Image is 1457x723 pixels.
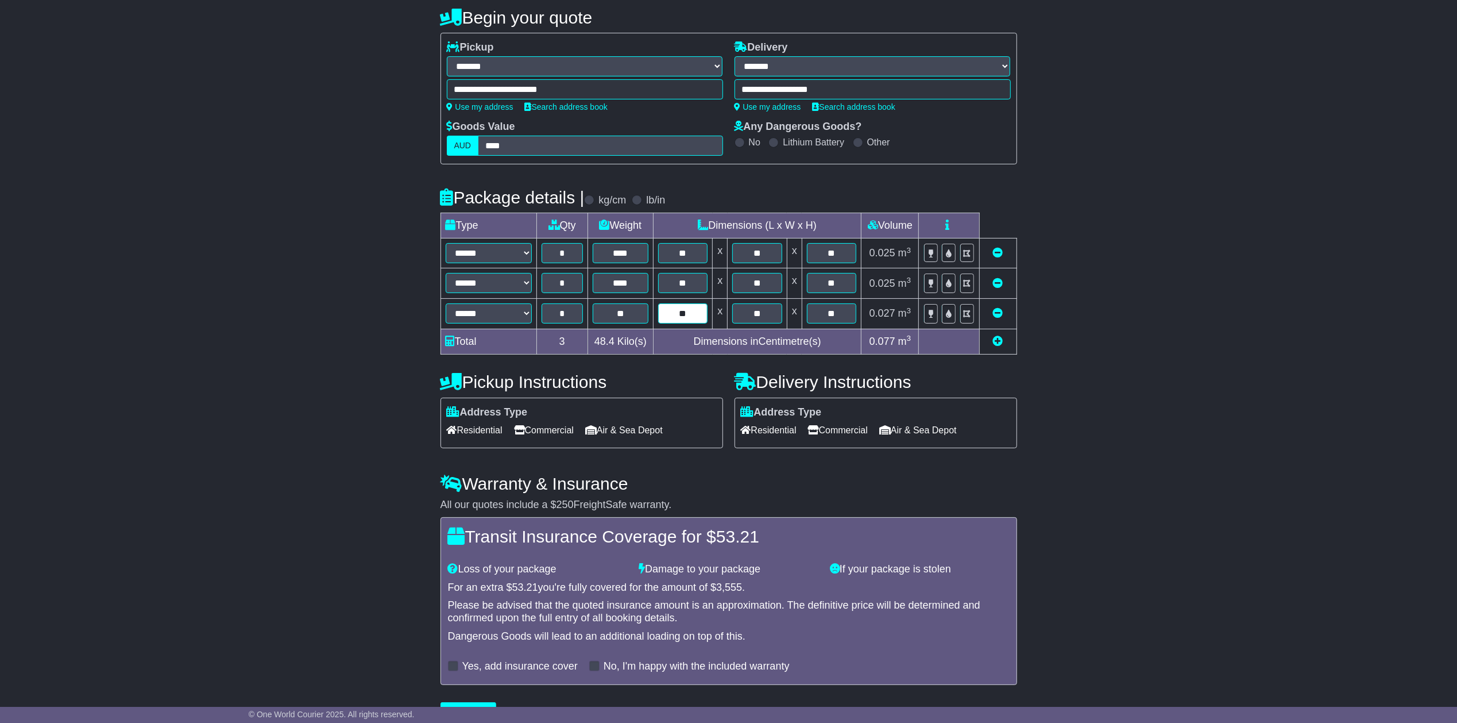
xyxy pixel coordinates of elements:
span: 0.025 [869,247,895,259]
span: m [898,278,911,289]
label: Yes, add insurance cover [462,660,578,673]
td: x [713,239,728,268]
span: Residential [447,421,503,439]
span: Air & Sea Depot [585,421,663,439]
label: Any Dangerous Goods? [735,121,862,133]
a: Search address book [525,102,608,111]
a: Search address book [813,102,895,111]
td: Dimensions in Centimetre(s) [653,329,861,354]
a: Remove this item [993,307,1003,319]
label: Delivery [735,41,788,54]
span: 3,555 [716,582,742,593]
td: Type [440,213,536,239]
h4: Warranty & Insurance [440,474,1017,493]
label: Pickup [447,41,494,54]
td: Kilo(s) [588,329,653,354]
td: Volume [861,213,919,239]
label: kg/cm [598,194,626,207]
td: x [787,268,802,299]
label: No, I'm happy with the included warranty [604,660,790,673]
div: Loss of your package [442,563,633,576]
span: 53.21 [512,582,538,593]
sup: 3 [907,306,911,315]
span: Residential [741,421,797,439]
td: Total [440,329,536,354]
div: Please be advised that the quoted insurance amount is an approximation. The definitive price will... [448,599,1010,624]
label: AUD [447,136,479,156]
td: x [713,268,728,299]
sup: 3 [907,276,911,284]
div: Damage to your package [633,563,824,576]
a: Add new item [993,336,1003,347]
td: Dimensions (L x W x H) [653,213,861,239]
button: Get Quotes [440,702,497,722]
div: For an extra $ you're fully covered for the amount of $ . [448,582,1010,594]
td: x [787,239,802,268]
h4: Package details | [440,188,585,207]
div: All our quotes include a $ FreightSafe warranty. [440,499,1017,512]
label: No [749,137,760,148]
div: Dangerous Goods will lead to an additional loading on top of this. [448,630,1010,643]
td: x [713,299,728,329]
span: Commercial [514,421,574,439]
label: Goods Value [447,121,515,133]
label: Address Type [741,406,822,419]
h4: Begin your quote [440,8,1017,27]
td: 3 [536,329,588,354]
span: 0.027 [869,307,895,319]
span: © One World Courier 2025. All rights reserved. [249,710,415,719]
sup: 3 [907,246,911,255]
td: Weight [588,213,653,239]
span: Air & Sea Depot [879,421,957,439]
a: Remove this item [993,247,1003,259]
label: lb/in [646,194,665,207]
div: If your package is stolen [824,563,1015,576]
a: Remove this item [993,278,1003,289]
span: m [898,307,911,319]
a: Use my address [735,102,801,111]
h4: Delivery Instructions [735,372,1017,391]
label: Lithium Battery [783,137,844,148]
h4: Transit Insurance Coverage for $ [448,527,1010,546]
td: Qty [536,213,588,239]
span: 48.4 [594,336,615,347]
h4: Pickup Instructions [440,372,723,391]
sup: 3 [907,334,911,343]
label: Address Type [447,406,528,419]
label: Other [867,137,890,148]
td: x [787,299,802,329]
span: 53.21 [716,527,759,546]
span: 0.025 [869,278,895,289]
span: Commercial [808,421,868,439]
a: Use my address [447,102,513,111]
span: 250 [556,499,574,510]
span: m [898,336,911,347]
span: m [898,247,911,259]
span: 0.077 [869,336,895,347]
